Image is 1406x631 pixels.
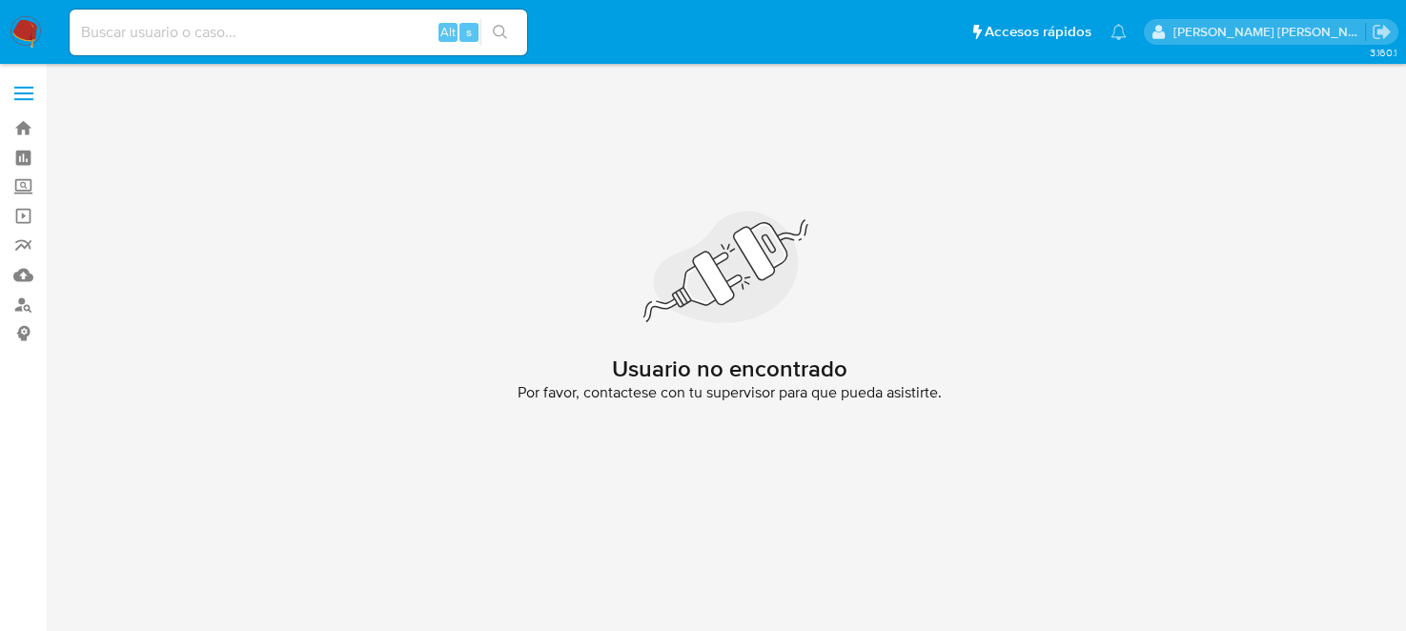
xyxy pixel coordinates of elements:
input: Buscar usuario o caso... [70,20,527,45]
span: Alt [440,23,456,41]
h2: Usuario no encontrado [612,355,847,383]
span: Accesos rápidos [985,22,1091,42]
span: s [466,23,472,41]
span: Por favor, contactese con tu supervisor para que pueda asistirte. [518,383,942,402]
a: Notificaciones [1111,24,1127,40]
button: search-icon [480,19,520,46]
a: Salir [1372,22,1392,42]
p: brenda.morenoreyes@mercadolibre.com.mx [1173,23,1366,41]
